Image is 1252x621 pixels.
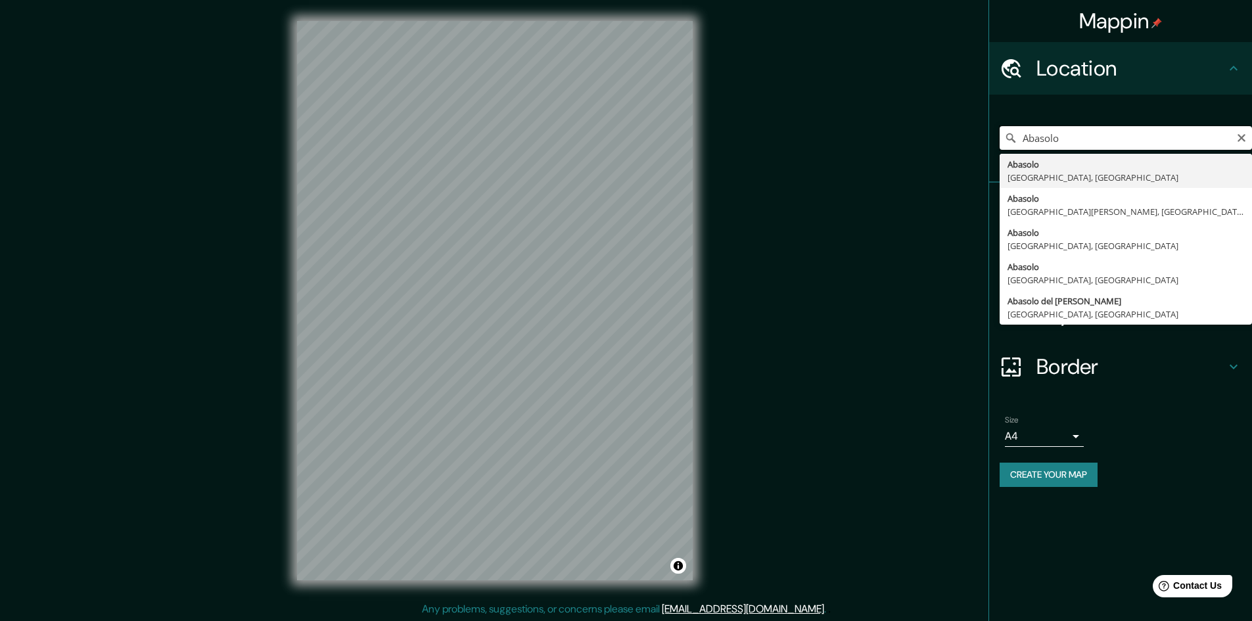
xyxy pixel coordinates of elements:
button: Create your map [1000,463,1098,487]
div: A4 [1005,426,1084,447]
label: Size [1005,415,1019,426]
div: Abasolo [1008,158,1244,171]
div: Style [989,235,1252,288]
button: Toggle attribution [670,558,686,574]
p: Any problems, suggestions, or concerns please email . [422,601,826,617]
div: Border [989,340,1252,393]
div: Layout [989,288,1252,340]
a: [EMAIL_ADDRESS][DOMAIN_NAME] [662,602,824,616]
h4: Border [1036,354,1226,380]
div: Location [989,42,1252,95]
h4: Layout [1036,301,1226,327]
div: . [828,601,831,617]
div: Abasolo del [PERSON_NAME] [1008,294,1244,308]
div: Abasolo [1008,192,1244,205]
div: [GEOGRAPHIC_DATA], [GEOGRAPHIC_DATA] [1008,308,1244,321]
div: [GEOGRAPHIC_DATA], [GEOGRAPHIC_DATA] [1008,171,1244,184]
div: Abasolo [1008,226,1244,239]
div: [GEOGRAPHIC_DATA], [GEOGRAPHIC_DATA] [1008,239,1244,252]
div: Abasolo [1008,260,1244,273]
div: [GEOGRAPHIC_DATA][PERSON_NAME], [GEOGRAPHIC_DATA] [1008,205,1244,218]
input: Pick your city or area [1000,126,1252,150]
button: Clear [1236,131,1247,143]
h4: Mappin [1079,8,1163,34]
h4: Location [1036,55,1226,81]
canvas: Map [297,21,693,580]
div: [GEOGRAPHIC_DATA], [GEOGRAPHIC_DATA] [1008,273,1244,287]
div: Pins [989,183,1252,235]
div: . [826,601,828,617]
img: pin-icon.png [1151,18,1162,28]
iframe: Help widget launcher [1135,570,1238,607]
